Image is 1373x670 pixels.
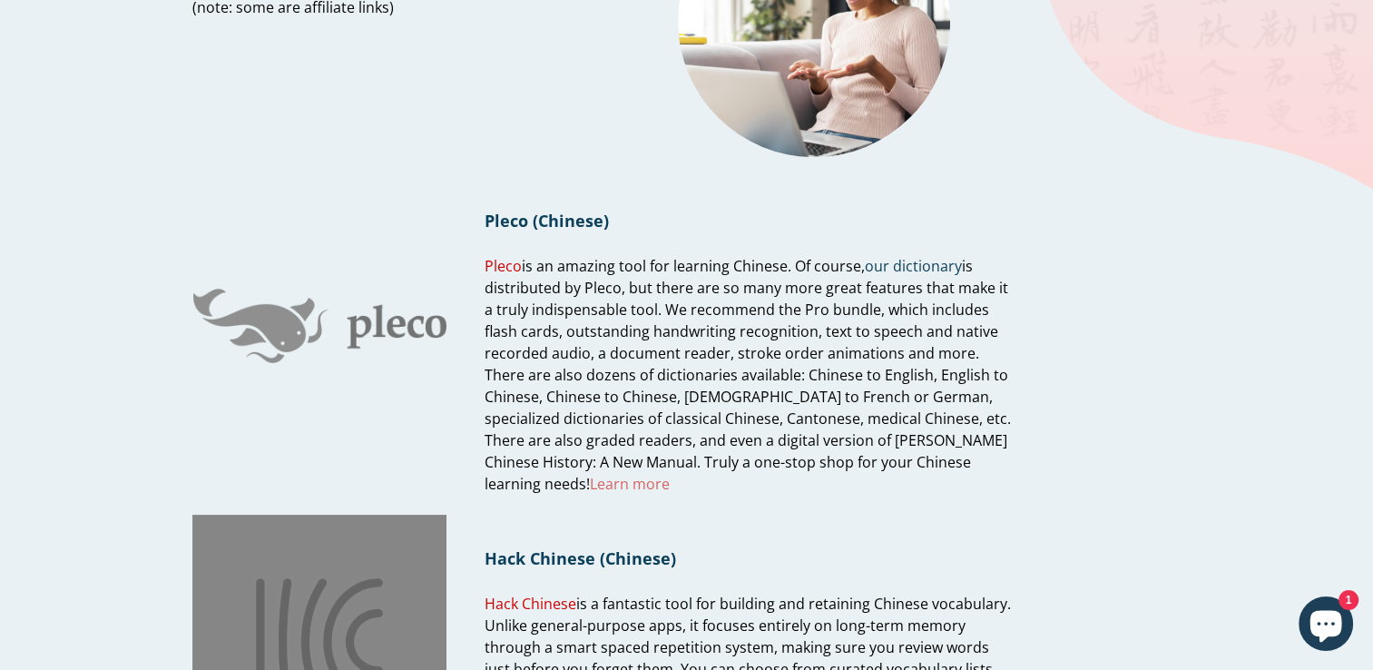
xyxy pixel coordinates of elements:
[485,256,522,277] a: Pleco
[485,594,576,615] a: Hack Chinese
[590,474,670,495] a: Learn more
[485,256,1011,495] span: is an amazing tool for learning Chinese. Of course, is distributed by Pleco, but there are so man...
[485,547,1012,569] h1: Hack Chinese (Chinese)
[485,210,1012,232] h1: Pleco (Chinese)
[865,256,962,277] a: our dictionary
[1293,596,1358,655] inbox-online-store-chat: Shopify online store chat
